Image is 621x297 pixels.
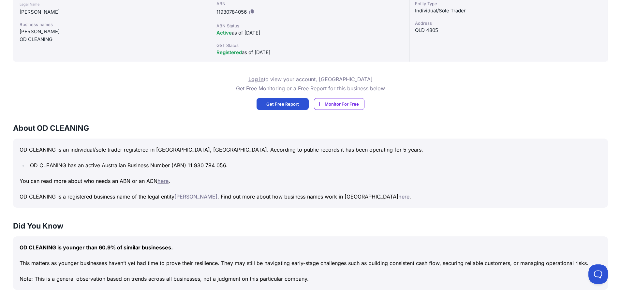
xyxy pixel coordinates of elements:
h3: About OD CLEANING [13,123,608,133]
h3: Did You Know [13,221,608,231]
a: here [157,178,169,184]
span: Registered [216,49,242,55]
div: [PERSON_NAME] [20,28,204,36]
a: Monitor For Free [314,98,364,110]
span: Active [216,30,232,36]
div: Entity Type [415,0,602,7]
div: ABN [216,0,404,7]
p: This matters as younger businesses haven’t yet had time to prove their resilience. They may still... [20,259,601,268]
div: GST Status [216,42,404,49]
div: Legal Name [20,0,204,8]
iframe: Toggle Customer Support [588,264,608,284]
p: You can read more about who needs an ABN or an ACN . [20,176,601,186]
div: as of [DATE] [216,29,404,37]
p: OD CLEANING is an individual/sole trader registered in [GEOGRAPHIC_DATA], [GEOGRAPHIC_DATA]. Acco... [20,145,601,154]
div: Address [415,20,602,26]
span: 11930784056 [216,9,247,15]
p: to view your account, [GEOGRAPHIC_DATA] Get Free Monitoring or a Free Report for this business below [236,75,385,93]
a: here [398,193,409,200]
li: OD CLEANING has an active Australian Business Number (ABN) 11 930 784 056. [28,161,601,170]
div: QLD 4805 [415,26,602,34]
div: Business names [20,21,204,28]
p: OD CLEANING is younger than 60.9% of similar businesses. [20,243,601,252]
div: Individual/Sole Trader [415,7,602,15]
p: Note: This is a general observation based on trends across all businesses, not a judgment on this... [20,274,601,283]
a: [PERSON_NAME] [174,193,217,200]
span: Monitor For Free [325,101,359,107]
p: OD CLEANING is a registered business name of the legal entity . Find out more about how business ... [20,192,601,201]
div: [PERSON_NAME] [20,8,204,16]
a: Get Free Report [257,98,309,110]
div: as of [DATE] [216,49,404,56]
div: OD CLEANING [20,36,204,43]
a: Log in [248,76,264,82]
div: ABN Status [216,22,404,29]
span: Get Free Report [266,101,299,107]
